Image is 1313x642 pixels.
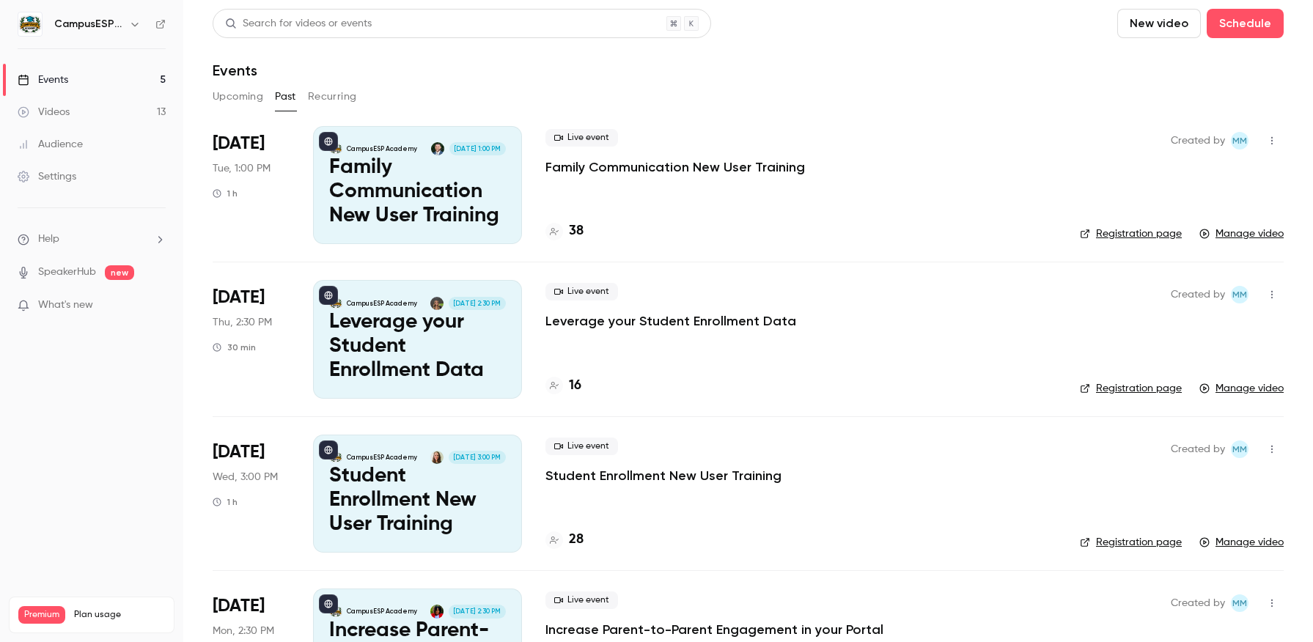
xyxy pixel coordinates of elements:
span: Mairin Matthews [1231,594,1248,612]
a: 28 [545,530,584,550]
span: Mairin Matthews [1231,132,1248,150]
div: Aug 14 Thu, 2:30 PM (America/New York) [213,280,290,398]
p: Leverage your Student Enrollment Data [329,310,506,383]
span: Premium [18,606,65,624]
div: Search for videos or events [225,16,372,32]
span: [DATE] 1:00 PM [449,142,506,155]
span: Mairin Matthews [1231,286,1248,303]
button: Recurring [308,85,357,108]
span: [DATE] [213,594,265,618]
span: [DATE] 2:30 PM [449,605,506,618]
div: 1 h [213,188,238,199]
a: SpeakerHub [38,265,96,280]
span: Wed, 3:00 PM [213,470,278,484]
img: Albert Perera [431,142,444,155]
a: Student Enrollment New User TrainingCampusESP AcademyMairin Matthews[DATE] 3:00 PMStudent Enrollm... [313,435,522,553]
h1: Events [213,62,257,79]
a: Student Enrollment New User Training [545,467,781,484]
a: Registration page [1080,535,1182,550]
div: Aug 13 Wed, 3:00 PM (America/New York) [213,435,290,553]
h6: CampusESP Academy [54,17,123,32]
span: [DATE] [213,286,265,309]
a: Leverage your Student Enrollment Data [545,312,796,330]
img: Mira Gandhi [430,297,444,310]
a: Manage video [1199,535,1284,550]
span: new [105,265,134,280]
span: Mon, 2:30 PM [213,624,274,638]
span: MM [1232,440,1247,458]
p: CampusESP Academy [347,607,417,616]
span: Live event [545,283,618,300]
div: Events [18,73,68,87]
h4: 28 [569,530,584,550]
p: Student Enrollment New User Training [329,464,506,536]
span: MM [1232,132,1247,150]
span: Live event [545,129,618,147]
div: 30 min [213,342,256,353]
a: Registration page [1080,226,1182,241]
span: Tue, 1:00 PM [213,161,271,176]
span: [DATE] 2:30 PM [449,297,506,310]
div: Settings [18,169,76,184]
p: CampusESP Academy [347,453,417,462]
span: Created by [1171,132,1225,150]
li: help-dropdown-opener [18,232,166,247]
span: Created by [1171,286,1225,303]
img: CampusESP Academy [18,12,42,36]
div: Audience [18,137,83,152]
a: Leverage your Student Enrollment DataCampusESP AcademyMira Gandhi[DATE] 2:30 PMLeverage your Stud... [313,280,522,398]
span: Created by [1171,440,1225,458]
a: Manage video [1199,381,1284,396]
button: New video [1117,9,1201,38]
span: Help [38,232,59,247]
span: Plan usage [74,609,165,621]
h4: 38 [569,221,584,241]
p: CampusESP Academy [347,299,417,308]
button: Past [275,85,296,108]
a: Increase Parent-to-Parent Engagement in your Portal [545,621,883,638]
a: Family Communication New User TrainingCampusESP AcademyAlbert Perera[DATE] 1:00 PMFamily Communic... [313,126,522,244]
a: 16 [545,376,581,396]
h4: 16 [569,376,581,396]
img: Tawanna Brown [430,605,444,618]
div: Videos [18,105,70,119]
p: Family Communication New User Training [329,155,506,228]
button: Schedule [1207,9,1284,38]
span: MM [1232,286,1247,303]
button: Upcoming [213,85,263,108]
a: Family Communication New User Training [545,158,805,176]
div: 1 h [213,496,238,508]
span: [DATE] 3:00 PM [449,451,506,464]
span: Thu, 2:30 PM [213,315,272,330]
span: Live event [545,438,618,455]
span: Mairin Matthews [1231,440,1248,458]
span: Created by [1171,594,1225,612]
iframe: Noticeable Trigger [148,299,166,312]
span: [DATE] [213,132,265,155]
a: 38 [545,221,584,241]
img: Mairin Matthews [430,451,444,464]
span: MM [1232,594,1247,612]
span: What's new [38,298,93,313]
p: CampusESP Academy [347,144,417,153]
div: Aug 19 Tue, 1:00 PM (America/New York) [213,126,290,244]
a: Manage video [1199,226,1284,241]
a: Registration page [1080,381,1182,396]
span: [DATE] [213,440,265,464]
span: Live event [545,591,618,609]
